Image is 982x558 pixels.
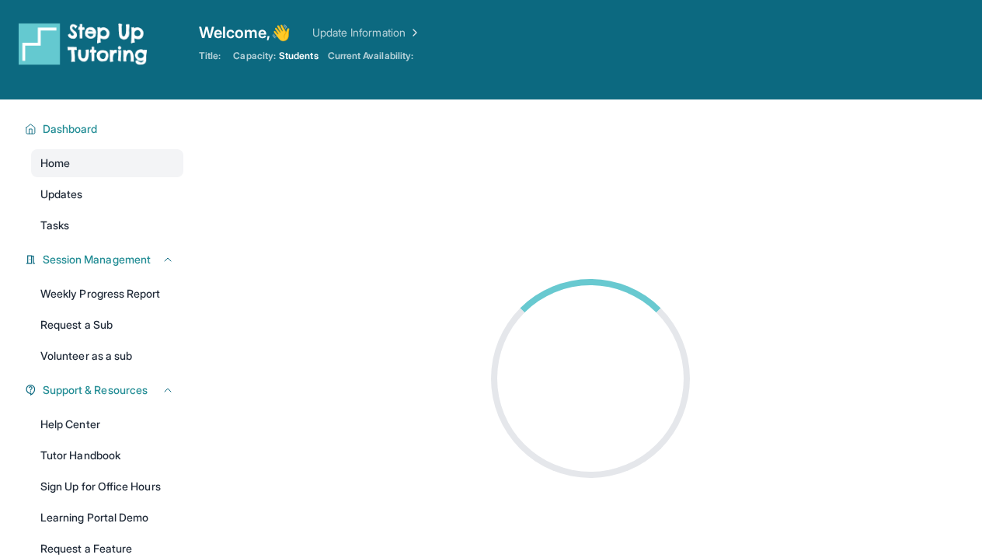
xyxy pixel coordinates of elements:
span: Welcome, 👋 [199,22,291,44]
a: Help Center [31,410,183,438]
a: Tutor Handbook [31,441,183,469]
a: Weekly Progress Report [31,280,183,308]
a: Request a Sub [31,311,183,339]
span: Tasks [40,218,69,233]
a: Volunteer as a sub [31,342,183,370]
span: Support & Resources [43,382,148,398]
a: Update Information [312,25,421,40]
span: Session Management [43,252,151,267]
span: Updates [40,187,83,202]
a: Sign Up for Office Hours [31,473,183,500]
img: Chevron Right [406,25,421,40]
img: logo [19,22,148,65]
span: Title: [199,50,221,62]
a: Learning Portal Demo [31,504,183,532]
a: Home [31,149,183,177]
span: Home [40,155,70,171]
a: Tasks [31,211,183,239]
button: Dashboard [37,121,174,137]
span: Current Availability: [328,50,413,62]
span: Capacity: [233,50,276,62]
button: Session Management [37,252,174,267]
button: Support & Resources [37,382,174,398]
span: Dashboard [43,121,98,137]
a: Updates [31,180,183,208]
span: Students [279,50,319,62]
